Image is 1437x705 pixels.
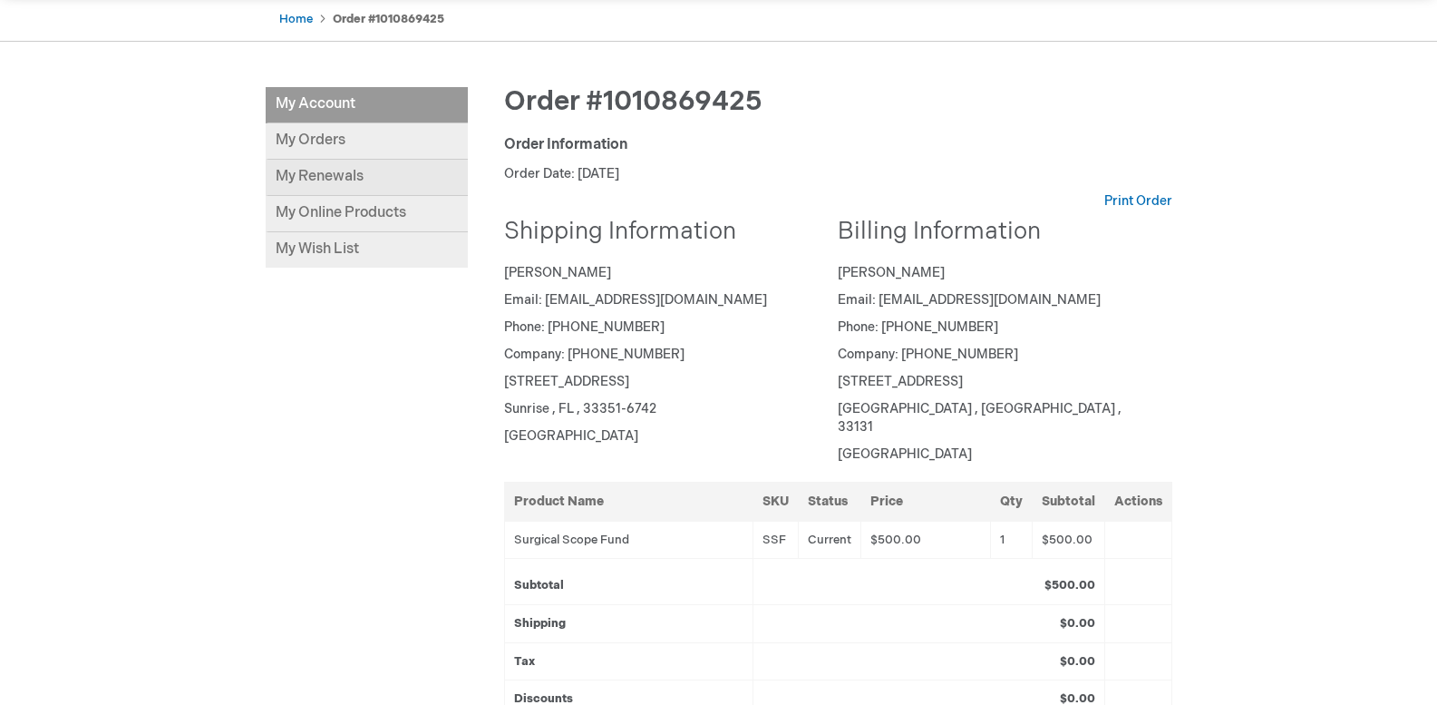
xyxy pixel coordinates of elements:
[514,616,566,631] strong: Shipping
[504,428,638,444] span: [GEOGRAPHIC_DATA]
[514,654,535,669] strong: Tax
[504,347,685,362] span: Company: [PHONE_NUMBER]
[838,446,972,462] span: [GEOGRAPHIC_DATA]
[504,374,629,389] span: [STREET_ADDRESS]
[838,220,1159,246] h2: Billing Information
[266,232,468,268] a: My Wish List
[1032,482,1104,521] th: Subtotal
[1060,654,1095,669] strong: $0.00
[266,196,468,232] a: My Online Products
[1044,578,1095,592] strong: $500.00
[1032,521,1104,559] td: $500.00
[504,319,665,335] span: Phone: [PHONE_NUMBER]
[1104,192,1172,211] a: Print Order
[266,123,468,160] a: My Orders
[1104,482,1171,521] th: Actions
[504,165,1172,183] p: Order Date: [DATE]
[838,292,1101,308] span: Email: [EMAIL_ADDRESS][DOMAIN_NAME]
[333,12,444,26] strong: Order #1010869425
[504,521,752,559] td: Surgical Scope Fund
[752,521,798,559] td: SSF
[504,292,767,308] span: Email: [EMAIL_ADDRESS][DOMAIN_NAME]
[990,521,1032,559] td: 1
[504,401,656,416] span: Sunrise , FL , 33351-6742
[504,265,611,280] span: [PERSON_NAME]
[838,347,1018,362] span: Company: [PHONE_NUMBER]
[860,482,990,521] th: Price
[504,220,825,246] h2: Shipping Information
[798,482,860,521] th: Status
[838,401,1121,435] span: [GEOGRAPHIC_DATA] , [GEOGRAPHIC_DATA] , 33131
[838,319,998,335] span: Phone: [PHONE_NUMBER]
[990,482,1032,521] th: Qty
[838,265,945,280] span: [PERSON_NAME]
[279,12,313,26] a: Home
[752,482,798,521] th: SKU
[1060,616,1095,631] strong: $0.00
[514,578,564,592] strong: Subtotal
[860,521,990,559] td: $500.00
[504,482,752,521] th: Product Name
[504,85,762,118] span: Order #1010869425
[838,374,963,389] span: [STREET_ADDRESS]
[504,135,1172,156] div: Order Information
[266,160,468,196] a: My Renewals
[798,521,860,559] td: Current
